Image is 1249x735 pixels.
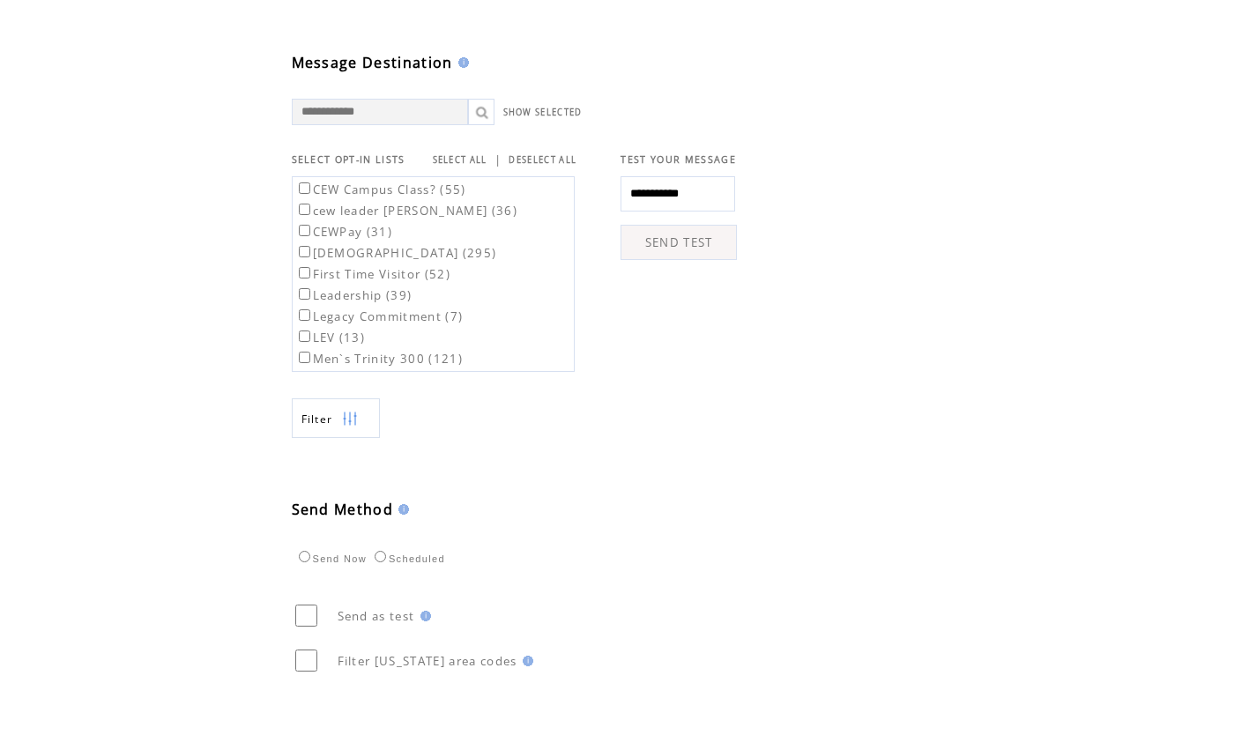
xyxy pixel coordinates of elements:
input: CEWPay (31) [299,225,310,236]
label: Men`s Trinity 300 (121) [295,351,464,367]
input: Scheduled [375,551,386,562]
label: Send Now [294,553,367,564]
a: SELECT ALL [433,154,487,166]
input: CEW Campus Class? (55) [299,182,310,194]
span: Show filters [301,412,333,427]
label: Leadership (39) [295,287,413,303]
img: help.gif [453,57,469,68]
span: Send Method [292,500,394,519]
input: LEV (13) [299,330,310,342]
label: Legacy Commitment (7) [295,308,464,324]
img: help.gif [517,656,533,666]
input: cew leader [PERSON_NAME] (36) [299,204,310,215]
label: cew leader [PERSON_NAME] (36) [295,203,518,219]
label: Scheduled [370,553,445,564]
label: [DEMOGRAPHIC_DATA] (295) [295,245,497,261]
label: LEV (13) [295,330,366,345]
input: [DEMOGRAPHIC_DATA] (295) [299,246,310,257]
a: Filter [292,398,380,438]
img: help.gif [415,611,431,621]
span: | [494,152,502,167]
label: CEWPay (31) [295,224,393,240]
span: TEST YOUR MESSAGE [621,153,736,166]
img: filters.png [342,399,358,439]
span: SELECT OPT-IN LISTS [292,153,405,166]
input: Send Now [299,551,310,562]
input: Leadership (39) [299,288,310,300]
input: Men`s Trinity 300 (121) [299,352,310,363]
img: help.gif [393,504,409,515]
span: Send as test [338,608,415,624]
label: First Time Visitor (52) [295,266,451,282]
a: SHOW SELECTED [503,107,583,118]
span: Filter [US_STATE] area codes [338,653,517,669]
input: Legacy Commitment (7) [299,309,310,321]
a: SEND TEST [621,225,737,260]
label: CEW Campus Class? (55) [295,182,466,197]
a: DESELECT ALL [509,154,576,166]
input: First Time Visitor (52) [299,267,310,278]
span: Message Destination [292,53,453,72]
